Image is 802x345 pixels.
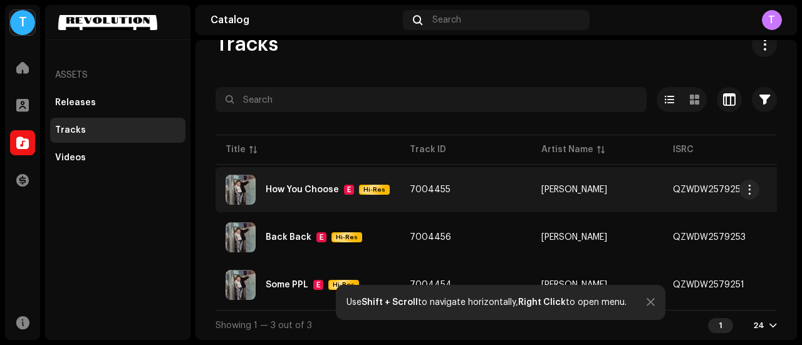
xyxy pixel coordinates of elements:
[708,318,733,333] div: 1
[50,145,185,170] re-m-nav-item: Videos
[216,32,278,57] span: Tracks
[346,297,627,307] div: Use to navigate horizontally, to open menu.
[541,233,653,242] span: Ty Qui
[226,175,256,205] img: 9cf2db95-a495-4fe5-9759-4a3e3c1e7618
[410,233,451,242] span: 7004456
[673,185,746,194] div: QZWDW2579252
[673,233,746,242] div: QZWDW2579253
[226,143,246,156] div: Title
[55,125,86,135] div: Tracks
[541,143,593,156] div: Artist Name
[344,185,354,195] div: E
[50,118,185,143] re-m-nav-item: Tracks
[410,185,450,194] span: 7004455
[410,281,452,289] span: 7004454
[313,280,323,290] div: E
[541,185,607,194] div: [PERSON_NAME]
[216,321,312,330] span: Showing 1 — 3 out of 3
[673,281,744,289] div: QZWDW2579251
[333,233,361,242] span: Hi-Res
[50,90,185,115] re-m-nav-item: Releases
[50,60,185,90] re-a-nav-header: Assets
[266,233,311,242] div: Back Back
[55,98,96,108] div: Releases
[316,232,326,242] div: E
[541,233,607,242] div: [PERSON_NAME]
[55,153,86,163] div: Videos
[266,185,339,194] div: How You Choose
[211,15,398,25] div: Catalog
[518,298,566,307] strong: Right Click
[10,10,35,35] div: T
[226,222,256,252] img: 9cf2db95-a495-4fe5-9759-4a3e3c1e7618
[762,10,782,30] div: T
[216,87,647,112] input: Search
[541,281,653,289] span: Ty Qui
[266,281,308,289] div: Some PPL
[362,298,418,307] strong: Shift + Scroll
[360,185,388,194] span: Hi-Res
[541,281,607,289] div: [PERSON_NAME]
[432,15,461,25] span: Search
[226,270,256,300] img: 9cf2db95-a495-4fe5-9759-4a3e3c1e7618
[330,281,358,289] span: Hi-Res
[753,321,764,331] div: 24
[541,185,653,194] span: Ty Qui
